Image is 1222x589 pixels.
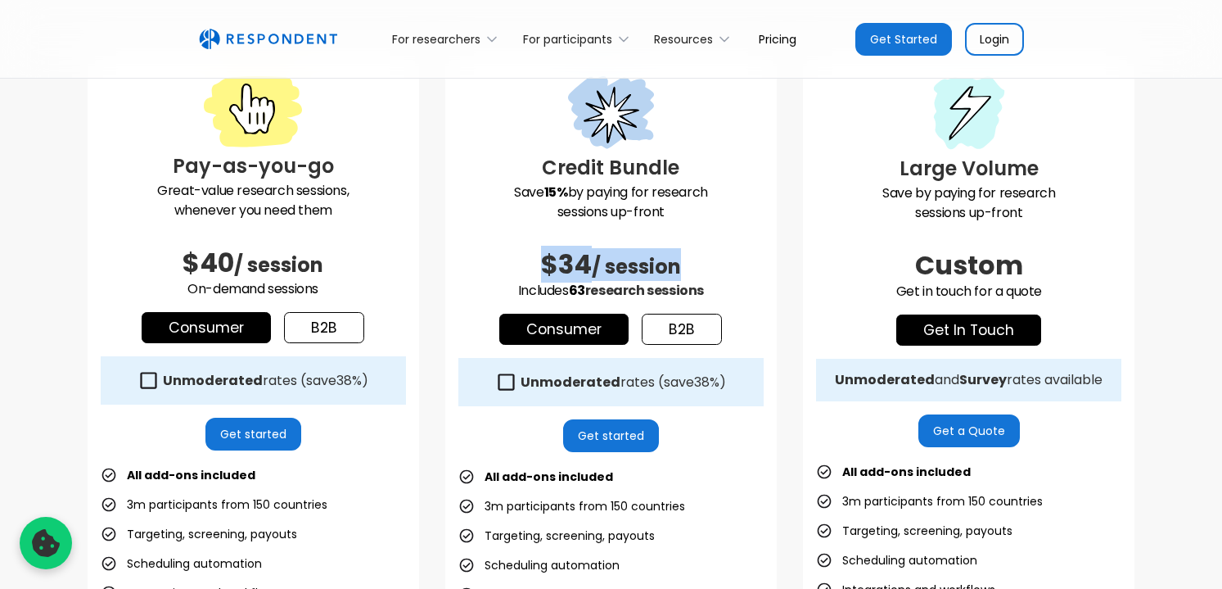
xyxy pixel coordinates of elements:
h3: Credit Bundle [458,153,764,183]
span: 38% [694,373,719,392]
span: $40 [183,244,234,281]
li: 3m participants from 150 countries [816,490,1043,513]
a: Login [965,23,1024,56]
a: Get Started [855,23,952,56]
a: Consumer [499,314,629,345]
a: Get a Quote [918,415,1020,447]
div: For researchers [392,31,480,48]
div: For researchers [383,20,513,58]
strong: Unmoderated [835,370,935,389]
a: Pricing [746,20,809,58]
a: Get started [563,419,659,452]
strong: All add-ons included [842,464,971,480]
span: Custom [915,247,1023,283]
li: Targeting, screening, payouts [101,523,297,546]
p: Save by paying for research sessions up-front [458,183,764,222]
li: Targeting, screening, payouts [816,519,1012,542]
li: Scheduling automation [101,552,262,575]
div: rates (save ) [163,373,368,389]
span: research sessions [585,281,704,300]
li: 3m participants from 150 countries [458,495,685,518]
p: Save by paying for research sessions up-front [816,183,1121,223]
h3: Pay-as-you-go [101,152,406,181]
span: / session [592,253,681,280]
strong: 15% [544,183,568,202]
div: Resources [645,20,746,58]
p: On-demand sessions [101,279,406,299]
span: $34 [541,246,592,283]
h3: Large Volume [816,154,1121,183]
div: rates (save ) [521,374,726,391]
a: home [199,29,337,50]
div: For participants [513,20,644,58]
li: 3m participants from 150 countries [101,493,327,516]
a: Get started [205,418,301,451]
strong: Unmoderated [521,373,620,392]
a: Consumer [142,312,271,343]
span: 38% [336,371,362,390]
strong: Unmoderated [163,371,263,390]
strong: All add-ons included [127,467,255,483]
li: Scheduling automation [458,554,620,577]
a: b2b [642,314,722,345]
p: Get in touch for a quote [816,282,1121,301]
a: b2b [284,312,364,343]
a: get in touch [896,315,1041,346]
span: 63 [569,281,585,300]
strong: All add-ons included [485,469,613,485]
li: Scheduling automation [816,549,977,572]
div: and rates available [835,372,1103,388]
span: / session [234,251,323,279]
p: Includes [458,281,764,301]
div: For participants [523,31,612,48]
p: Great-value research sessions, whenever you need them [101,181,406,220]
img: Untitled UI logotext [199,29,337,50]
div: Resources [654,31,713,48]
strong: Survey [959,370,1007,389]
li: Targeting, screening, payouts [458,524,655,547]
